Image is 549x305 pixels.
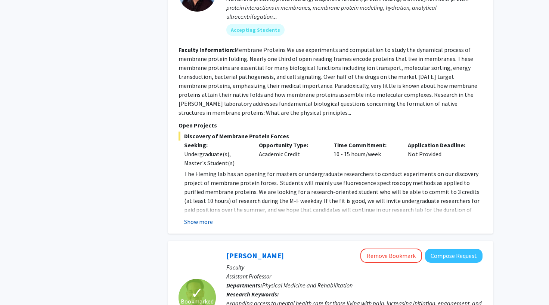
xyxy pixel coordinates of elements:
button: Show more [184,217,213,226]
mat-chip: Accepting Students [226,24,285,36]
p: Application Deadline: [408,141,471,150]
b: Research Keywords: [226,290,279,298]
div: 10 - 15 hours/week [328,141,403,167]
p: Open Projects [179,121,483,130]
iframe: Chat [6,271,32,299]
p: Faculty [226,263,483,272]
span: Physical Medicine and Rehabilitation [262,281,353,289]
div: Academic Credit [253,141,328,167]
span: Discovery of Membrane Protein Forces [179,132,483,141]
div: Not Provided [402,141,477,167]
p: Assistant Professor [226,272,483,281]
p: Time Commitment: [334,141,397,150]
button: Remove Bookmark [360,249,422,263]
fg-read-more: Membrane Proteins We use experiments and computation to study the dynamical process of membrane p... [179,46,477,116]
p: Opportunity Type: [259,141,322,150]
button: Compose Request to Fenan Rassu [425,249,483,263]
p: The Fleming lab has an opening for masters or undergraduate researchers to conduct experiments on... [184,169,483,232]
b: Faculty Information: [179,46,235,53]
b: Departments: [226,281,262,289]
a: [PERSON_NAME] [226,251,284,260]
div: Undergraduate(s), Master's Student(s) [184,150,248,167]
p: Seeking: [184,141,248,150]
span: ✓ [191,289,204,297]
